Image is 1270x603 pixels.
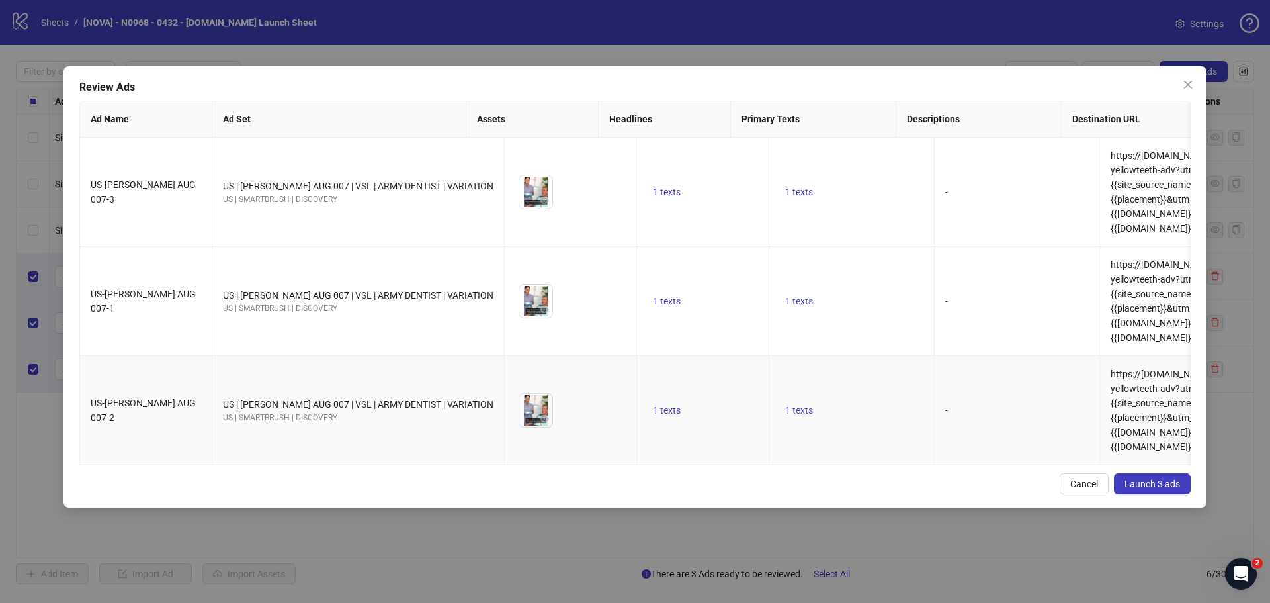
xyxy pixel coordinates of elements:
[648,293,686,309] button: 1 texts
[223,288,493,302] div: US | [PERSON_NAME] AUG 007 | VSL | ARMY DENTIST | VARIATION
[1114,473,1191,494] button: Launch 3 ads
[536,193,552,209] button: Preview
[1062,101,1257,138] th: Destination URL
[536,411,552,427] button: Preview
[648,184,686,200] button: 1 texts
[599,101,731,138] th: Headlines
[223,193,493,206] div: US | SMARTBRUSH | DISCOVERY
[80,101,212,138] th: Ad Name
[91,398,196,423] span: US-[PERSON_NAME] AUG 007-2
[653,187,681,197] span: 1 texts
[91,289,196,314] span: US-[PERSON_NAME] AUG 007-1
[1183,79,1193,90] span: close
[519,285,552,318] img: Asset 1
[519,394,552,427] img: Asset 1
[1070,479,1098,489] span: Cancel
[1225,558,1257,590] iframe: Intercom live chat
[1124,479,1180,489] span: Launch 3 ads
[653,405,681,416] span: 1 texts
[780,293,818,309] button: 1 texts
[731,101,896,138] th: Primary Texts
[536,302,552,318] button: Preview
[945,187,948,197] span: -
[945,296,948,306] span: -
[1252,558,1263,569] span: 2
[223,412,493,424] div: US | SMARTBRUSH | DISCOVERY
[785,296,813,306] span: 1 texts
[653,296,681,306] span: 1 texts
[540,305,549,314] span: eye
[223,302,493,315] div: US | SMARTBRUSH | DISCOVERY
[780,402,818,418] button: 1 texts
[648,402,686,418] button: 1 texts
[223,179,493,193] div: US | [PERSON_NAME] AUG 007 | VSL | ARMY DENTIST | VARIATION
[91,179,196,205] span: US-[PERSON_NAME] AUG 007-3
[945,405,948,416] span: -
[1177,74,1199,95] button: Close
[212,101,466,138] th: Ad Set
[223,397,493,412] div: US | [PERSON_NAME] AUG 007 | VSL | ARMY DENTIST | VARIATION
[785,405,813,416] span: 1 texts
[519,175,552,209] img: Asset 1
[785,187,813,197] span: 1 texts
[896,101,1062,138] th: Descriptions
[466,101,599,138] th: Assets
[780,184,818,200] button: 1 texts
[79,79,1191,95] div: Review Ads
[540,414,549,424] span: eye
[1060,473,1109,494] button: Cancel
[540,196,549,205] span: eye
